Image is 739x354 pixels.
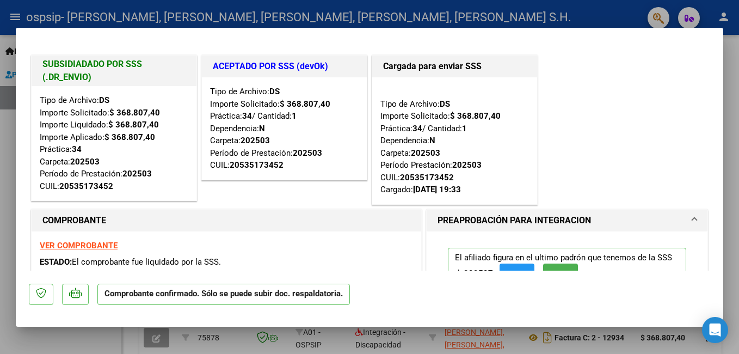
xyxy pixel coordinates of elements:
[293,148,322,158] strong: 202503
[702,317,728,343] div: Open Intercom Messenger
[500,264,534,284] button: FTP
[40,241,118,251] a: VER COMPROBANTE
[450,111,501,121] strong: $ 368.807,40
[464,268,493,278] strong: 202507
[259,124,265,133] strong: N
[553,269,568,279] span: SSS
[269,87,280,96] strong: DS
[213,60,356,73] h1: ACEPTADO POR SSS (devOk)
[383,60,526,73] h1: Cargada para enviar SSS
[99,95,109,105] strong: DS
[42,58,186,84] h1: SUBSIDIADADO POR SSS (.DR_ENVIO)
[292,111,297,121] strong: 1
[452,160,482,170] strong: 202503
[70,157,100,167] strong: 202503
[42,215,106,225] strong: COMPROBANTE
[429,136,435,145] strong: N
[72,257,221,267] span: El comprobante fue liquidado por la SSS.
[210,86,359,172] div: Tipo de Archivo: Importe Solicitado: Práctica: / Cantidad: Dependencia: Carpeta: Período de Prest...
[427,210,707,231] mat-expansion-panel-header: PREAPROBACIÓN PARA INTEGRACION
[510,269,525,279] span: FTP
[109,108,160,118] strong: $ 368.807,40
[104,132,155,142] strong: $ 368.807,40
[230,159,284,172] div: 20535173452
[97,284,350,305] p: Comprobante confirmado. Sólo se puede subir doc. respaldatoria.
[400,172,454,184] div: 20535173452
[411,148,440,158] strong: 202503
[241,136,270,145] strong: 202503
[108,120,159,130] strong: $ 368.807,40
[40,257,72,267] span: ESTADO:
[413,185,461,194] strong: [DATE] 19:33
[72,144,82,154] strong: 34
[543,264,578,284] button: SSS
[412,124,422,133] strong: 34
[448,248,686,289] p: El afiliado figura en el ultimo padrón que tenemos de la SSS de
[59,180,113,193] div: 20535173452
[122,169,152,179] strong: 202503
[438,214,591,227] h1: PREAPROBACIÓN PARA INTEGRACION
[280,99,330,109] strong: $ 368.807,40
[242,111,252,121] strong: 34
[40,94,188,192] div: Tipo de Archivo: Importe Solicitado: Importe Liquidado: Importe Aplicado: Práctica: Carpeta: Perí...
[380,86,529,196] div: Tipo de Archivo: Importe Solicitado: Práctica: / Cantidad: Dependencia: Carpeta: Período Prestaci...
[462,124,467,133] strong: 1
[440,99,450,109] strong: DS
